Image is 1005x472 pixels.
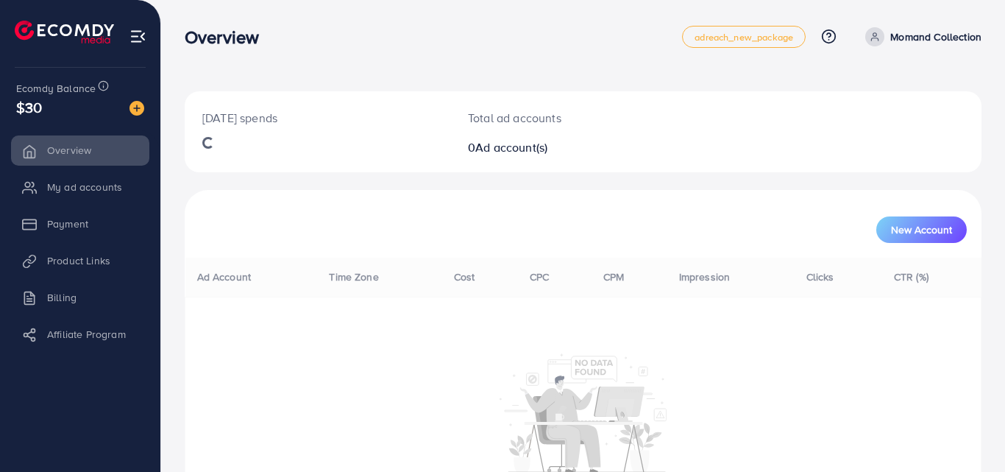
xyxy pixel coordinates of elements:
[15,21,114,43] img: logo
[475,139,547,155] span: Ad account(s)
[859,27,981,46] a: Momand Collection
[695,32,793,42] span: adreach_new_package
[876,216,967,243] button: New Account
[129,28,146,45] img: menu
[16,96,42,118] span: $30
[891,225,952,235] span: New Account
[890,28,981,46] p: Momand Collection
[185,27,271,48] h3: Overview
[682,26,806,48] a: adreach_new_package
[16,81,96,96] span: Ecomdy Balance
[129,101,144,116] img: image
[468,109,632,127] p: Total ad accounts
[202,109,433,127] p: [DATE] spends
[468,141,632,155] h2: 0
